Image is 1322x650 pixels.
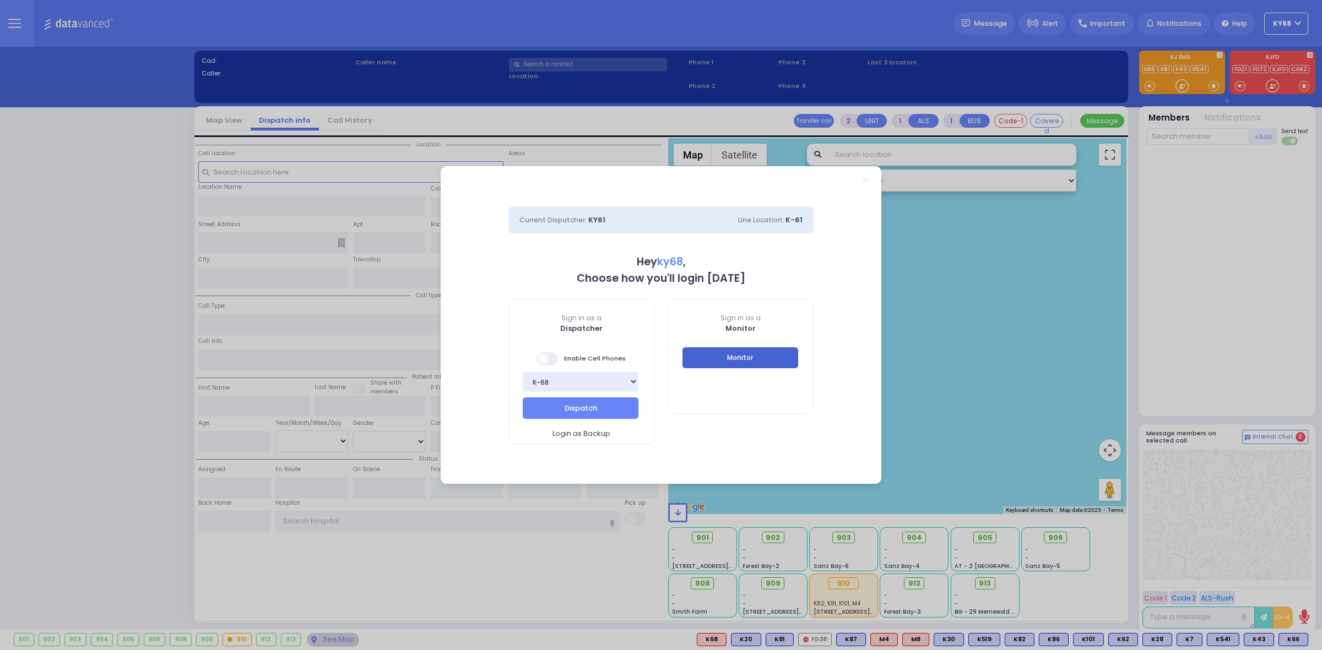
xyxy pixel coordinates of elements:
[785,215,803,225] span: K-61
[577,271,745,286] b: Choose how you'll login [DATE]
[537,351,626,367] span: Enable Cell Phones
[657,254,683,269] span: ky68
[637,254,686,269] b: Hey ,
[725,323,756,334] b: Monitor
[738,215,784,225] span: Line Location:
[519,215,587,225] span: Current Dispatcher:
[552,428,610,439] span: Login as Backup
[560,323,603,334] b: Dispatcher
[509,313,654,323] span: Sign in as a
[682,347,798,368] button: Monitor
[523,397,638,418] button: Dispatch
[863,177,869,183] a: Close
[588,215,605,225] span: KY61
[669,313,814,323] span: Sign in as a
